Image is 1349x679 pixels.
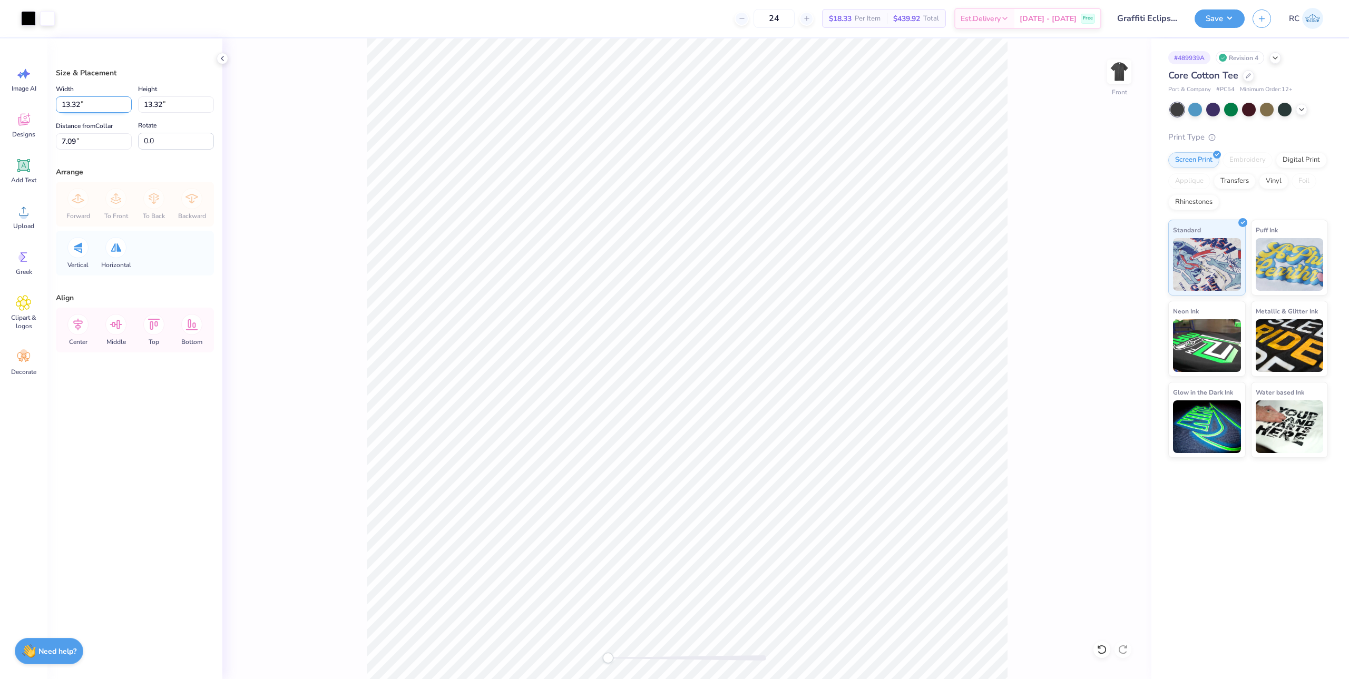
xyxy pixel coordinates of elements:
span: Core Cotton Tee [1168,69,1238,82]
img: Metallic & Glitter Ink [1256,319,1324,372]
span: Neon Ink [1173,306,1199,317]
label: Height [138,83,157,95]
img: Water based Ink [1256,400,1324,453]
img: Standard [1173,238,1241,291]
span: Minimum Order: 12 + [1240,85,1293,94]
strong: Need help? [38,646,76,656]
span: Port & Company [1168,85,1211,94]
span: Decorate [11,368,36,376]
div: # 489939A [1168,51,1210,64]
div: Applique [1168,173,1210,189]
span: Bottom [181,338,202,346]
span: Standard [1173,224,1201,235]
span: Glow in the Dark Ink [1173,387,1233,398]
img: Rio Cabojoc [1302,8,1323,29]
span: Est. Delivery [961,13,1001,24]
span: Designs [12,130,35,139]
input: – – [754,9,795,28]
img: Glow in the Dark Ink [1173,400,1241,453]
label: Rotate [138,119,157,132]
span: Puff Ink [1256,224,1278,235]
span: Horizontal [101,261,131,269]
span: $18.33 [829,13,852,24]
a: RC [1284,8,1328,29]
span: [DATE] - [DATE] [1020,13,1077,24]
label: Width [56,83,74,95]
button: Save [1195,9,1245,28]
div: Arrange [56,166,214,178]
div: Revision 4 [1216,51,1264,64]
img: Neon Ink [1173,319,1241,372]
span: Water based Ink [1256,387,1304,398]
div: Foil [1292,173,1316,189]
span: Center [69,338,87,346]
span: # PC54 [1216,85,1235,94]
div: Transfers [1214,173,1256,189]
img: Front [1109,61,1130,82]
span: Greek [16,268,32,276]
span: Add Text [11,176,36,184]
span: Metallic & Glitter Ink [1256,306,1318,317]
label: Distance from Collar [56,120,113,132]
div: Align [56,292,214,303]
div: Size & Placement [56,67,214,78]
div: Front [1112,87,1127,97]
div: Rhinestones [1168,194,1219,210]
span: Clipart & logos [6,313,41,330]
span: Vertical [67,261,89,269]
div: Print Type [1168,131,1328,143]
div: Digital Print [1276,152,1327,168]
div: Accessibility label [603,653,613,663]
span: $439.92 [893,13,920,24]
span: Image AI [12,84,36,93]
span: Total [923,13,939,24]
input: Untitled Design [1109,8,1187,29]
img: Puff Ink [1256,238,1324,291]
span: Per Item [855,13,881,24]
div: Embroidery [1223,152,1273,168]
div: Vinyl [1259,173,1288,189]
span: Middle [106,338,126,346]
span: Free [1083,15,1093,22]
span: Upload [13,222,34,230]
span: RC [1289,13,1299,25]
span: Top [149,338,159,346]
div: Screen Print [1168,152,1219,168]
